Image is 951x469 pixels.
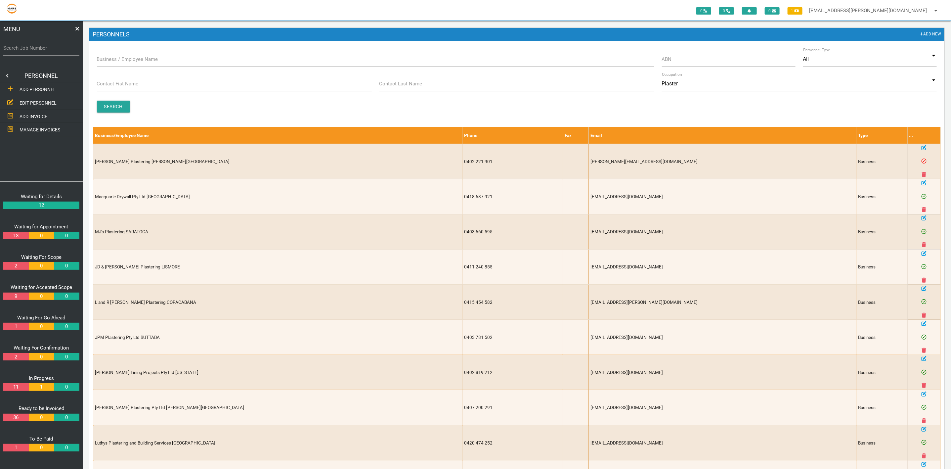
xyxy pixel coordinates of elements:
[3,202,79,209] a: 12
[922,404,927,411] a: Click here to disable
[18,315,65,321] a: Waiting For Go Ahead
[29,444,54,451] a: 0
[93,355,462,390] td: [PERSON_NAME] Lining Projects Pty Ltd [US_STATE]
[54,414,79,421] a: 0
[856,355,908,390] td: Business
[93,390,462,425] td: [PERSON_NAME] Plastering Pty Ltd [PERSON_NAME][GEOGRAPHIC_DATA]
[922,207,926,213] a: Click here to delete
[20,100,57,106] span: EDIT PERSONNEL
[3,353,28,361] a: 2
[462,425,563,460] td: 0420 474 252
[462,320,563,355] td: 0403 781 502
[922,418,926,424] a: Click here to delete
[30,436,53,442] a: To Be Paid
[29,232,54,240] a: 0
[462,390,563,425] td: 0407 200 291
[922,228,927,235] a: Click here to disable
[922,242,926,249] a: Click here to delete
[462,127,563,144] th: Phone
[588,320,856,355] td: [EMAIL_ADDRESS][DOMAIN_NAME]
[922,453,926,459] a: Click here to delete
[93,179,462,214] td: Macquarie Drywall Pty Ltd [GEOGRAPHIC_DATA]
[97,101,130,113] input: Search
[54,444,79,451] a: 0
[922,263,927,270] a: Click here to disable
[379,80,422,88] label: Contact Last Name
[29,293,54,300] a: 0
[462,144,563,179] td: 0402 221 901
[719,7,734,15] span: 0
[97,80,139,88] label: Contact Fist Name
[462,285,563,320] td: 0415 454 582
[922,334,927,341] a: Click here to disable
[21,194,62,200] a: Waiting for Details
[93,425,462,460] td: Luthys Plastering and Building Services [GEOGRAPHIC_DATA]
[856,214,908,249] td: Business
[3,24,20,37] span: MENU
[54,383,79,391] a: 0
[856,127,908,144] th: Type
[907,127,940,144] th: ...
[54,293,79,300] a: 0
[856,285,908,320] td: Business
[588,249,856,284] td: [EMAIL_ADDRESS][DOMAIN_NAME]
[3,44,79,52] label: Search Job Number
[922,369,927,376] a: Click here to disable
[93,214,462,249] td: MJ's Plastering SARATOGA
[788,7,802,15] span: 1
[93,144,462,179] td: [PERSON_NAME] Plastering [PERSON_NAME][GEOGRAPHIC_DATA]
[696,7,711,15] span: 0
[21,254,62,260] a: Waiting For Scope
[588,127,856,144] th: Email
[588,144,856,179] td: [PERSON_NAME][EMAIL_ADDRESS][DOMAIN_NAME]
[922,383,926,389] a: Click here to delete
[7,3,17,14] img: s3file
[856,249,908,284] td: Business
[93,127,462,144] th: Business/Employee Name
[54,262,79,270] a: 0
[856,425,908,460] td: Business
[856,144,908,179] td: Business
[29,262,54,270] a: 0
[588,425,856,460] td: [EMAIL_ADDRESS][DOMAIN_NAME]
[856,390,908,425] td: Business
[3,383,28,391] a: 11
[3,232,28,240] a: 13
[3,414,28,421] a: 36
[11,284,72,290] a: Waiting for Accepted Scope
[29,383,54,391] a: 1
[856,179,908,214] td: Business
[29,414,54,421] a: 0
[588,179,856,214] td: [EMAIL_ADDRESS][DOMAIN_NAME]
[922,158,927,165] a: Click here to enable
[462,214,563,249] td: 0403 660 595
[922,347,926,354] a: Click here to delete
[20,127,60,132] span: MANAGE INVOICES
[13,69,69,82] a: PERSONNEL
[15,224,68,230] a: Waiting for Appointment
[29,375,54,381] a: In Progress
[3,323,28,330] a: 1
[803,47,830,53] label: Personnel Type
[922,440,927,446] a: Click here to disable
[856,320,908,355] td: Business
[54,353,79,361] a: 0
[588,355,856,390] td: [EMAIL_ADDRESS][DOMAIN_NAME]
[922,299,927,305] a: Click here to disable
[93,320,462,355] td: JPM Plastering Pty Ltd BUTTABA
[462,179,563,214] td: 0418 687 921
[662,56,672,63] label: ABN
[54,232,79,240] a: 0
[97,56,158,63] label: Business / Employee Name
[29,353,54,361] a: 0
[93,31,130,38] span: Personnels
[588,390,856,425] td: [EMAIL_ADDRESS][DOMAIN_NAME]
[14,345,69,351] a: Waiting For Confirmation
[20,114,47,119] span: ADD INVOICE
[922,171,926,178] a: Click here to delete
[19,405,64,411] a: Ready to be Invoiced
[765,7,780,15] span: 0
[93,285,462,320] td: L and R [PERSON_NAME] Plastering COPACABANA
[3,293,28,300] a: 9
[662,71,682,77] label: Occupation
